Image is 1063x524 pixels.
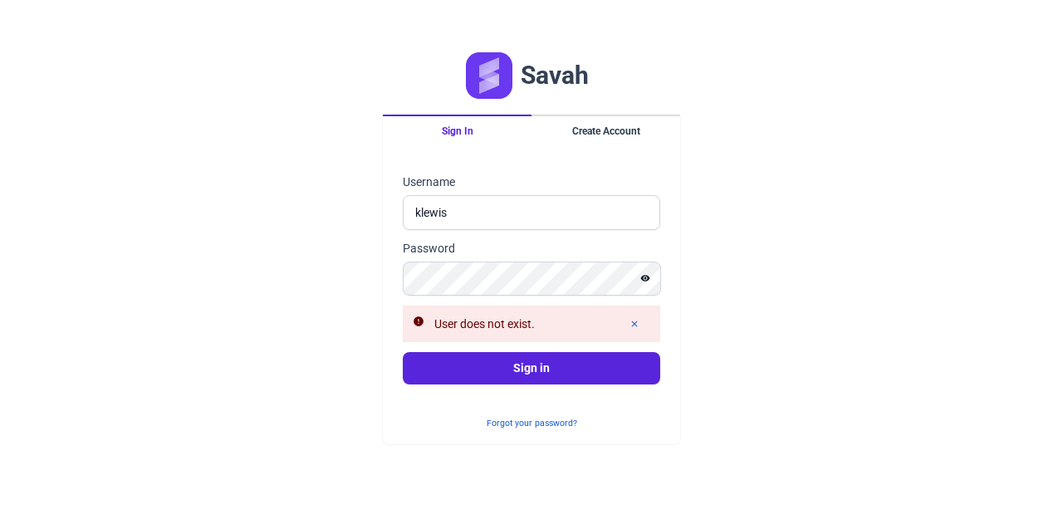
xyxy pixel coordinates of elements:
[980,444,1063,524] iframe: Chat Widget
[403,352,660,384] button: Sign in
[403,240,660,257] label: Password
[403,195,660,230] input: Enter Your Username
[466,52,512,99] img: Logo
[383,115,531,146] button: Sign In
[619,313,650,335] button: Dismiss alert
[403,174,660,190] label: Username
[531,115,680,146] button: Create Account
[434,316,535,333] div: User does not exist.
[478,412,585,434] button: Forgot your password?
[521,61,589,90] h1: Savah
[630,268,660,288] button: Show password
